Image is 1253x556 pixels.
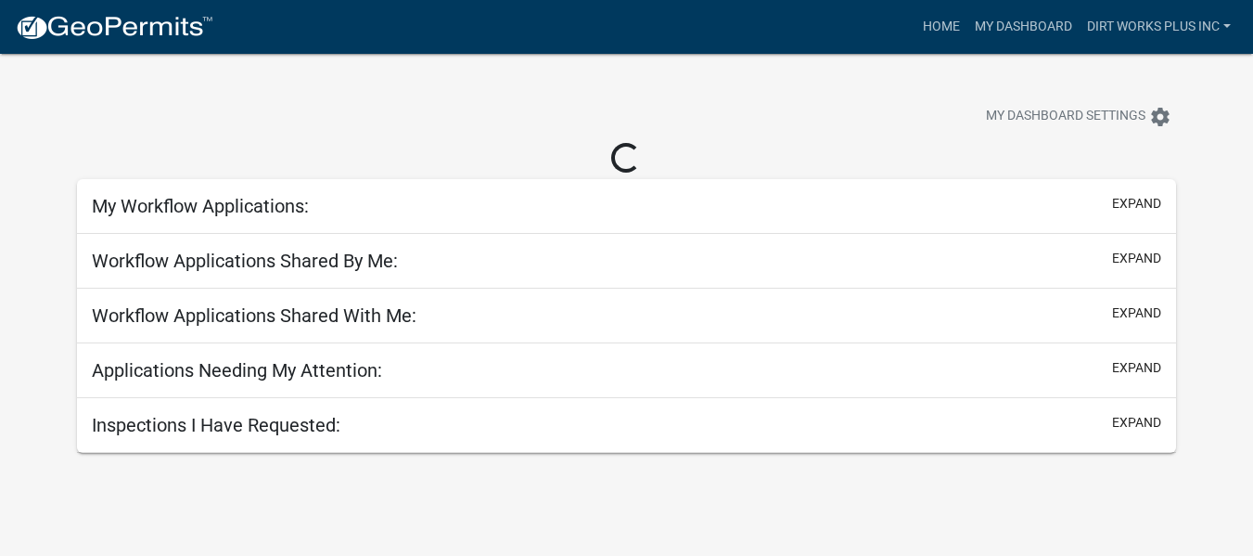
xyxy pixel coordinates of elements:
i: settings [1149,106,1171,128]
button: My Dashboard Settingssettings [971,98,1186,135]
a: Home [915,9,967,45]
a: Dirt Works Plus Inc [1080,9,1238,45]
button: expand [1112,304,1161,323]
h5: Workflow Applications Shared By Me: [92,250,398,272]
span: My Dashboard Settings [986,106,1145,128]
a: My Dashboard [967,9,1080,45]
button: expand [1112,358,1161,378]
button: expand [1112,194,1161,213]
button: expand [1112,249,1161,268]
h5: Applications Needing My Attention: [92,359,382,381]
h5: Inspections I Have Requested: [92,414,340,436]
h5: Workflow Applications Shared With Me: [92,304,416,327]
button: expand [1112,413,1161,433]
h5: My Workflow Applications: [92,195,309,217]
